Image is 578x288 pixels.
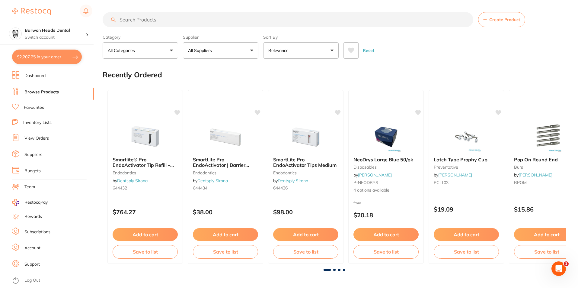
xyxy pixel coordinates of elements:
[25,34,86,40] p: Switch account
[24,152,42,158] a: Suppliers
[24,277,40,283] a: Log Out
[564,261,569,266] span: 1
[24,135,49,141] a: View Orders
[126,122,165,152] img: Smartlite® Pro EndoActivator Tip Refill – Replacement for EAD100
[24,89,59,95] a: Browse Products
[113,209,178,215] p: $764.27
[193,186,258,190] small: 644434
[434,206,499,213] p: $19.09
[273,228,338,241] button: Add to cart
[273,157,338,168] b: SmartLite Pro EndoActivator Tips Medium
[353,187,419,193] span: 4 options available
[193,209,258,215] p: $38.00
[113,178,148,183] span: by
[113,157,178,168] b: Smartlite® Pro EndoActivator Tip Refill – Replacement for EAD100
[434,228,499,241] button: Add to cart
[23,120,52,126] a: Inventory Lists
[551,261,566,276] iframe: Intercom live chat
[103,12,473,27] input: Search Products
[197,178,228,183] a: Dentsply Sirona
[24,73,46,79] a: Dashboard
[273,178,308,183] span: by
[12,5,51,18] a: Restocq Logo
[113,228,178,241] button: Add to cart
[188,47,214,53] p: All Suppliers
[108,47,137,53] p: All Categories
[353,172,392,178] span: by
[24,199,48,205] span: RestocqPay
[193,228,258,241] button: Add to cart
[514,172,552,178] span: by
[193,178,228,183] span: by
[434,157,499,162] b: Latch Type Prophy Cup
[478,12,525,27] button: Create Product
[519,172,552,178] a: [PERSON_NAME]
[24,229,50,235] a: Subscriptions
[353,201,361,205] span: from
[183,42,258,59] button: All Suppliers
[193,170,258,175] small: endodontics
[434,245,499,258] button: Save to list
[438,172,472,178] a: [PERSON_NAME]
[24,105,44,111] a: Favourites
[434,180,499,185] small: PCLT03
[361,42,376,59] button: Reset
[113,170,178,175] small: endodontics
[434,165,499,170] small: preventative
[273,170,338,175] small: endodontics
[273,186,338,190] small: 644436
[117,178,148,183] a: Dentsply Sirona
[12,199,48,206] a: RestocqPay
[286,122,325,152] img: SmartLite Pro EndoActivator Tips Medium
[366,122,406,152] img: NeoDrys Large Blue 50/pk
[25,28,86,34] h4: Barwon Heads Dental
[24,214,42,220] a: Rewards
[103,42,178,59] button: All Categories
[434,172,472,178] span: by
[353,157,419,162] b: NeoDrys Large Blue 50/pk
[358,172,392,178] a: [PERSON_NAME]
[268,47,291,53] p: Relevance
[353,180,419,185] small: P-NEODRYS
[103,34,178,40] label: Category
[193,157,258,168] b: SmartLite Pro EndoActivator | Barrier Sleeves
[12,276,92,286] button: Log Out
[527,122,566,152] img: Pop On Round End
[24,168,41,174] a: Budgets
[193,245,258,258] button: Save to list
[12,50,82,64] button: $2,207.25 in your order
[353,245,419,258] button: Save to list
[113,186,178,190] small: 644432
[12,8,51,15] img: Restocq Logo
[353,165,419,170] small: disposables
[9,28,21,40] img: Barwon Heads Dental
[103,71,162,79] h2: Recently Ordered
[489,17,520,22] span: Create Product
[273,245,338,258] button: Save to list
[263,34,339,40] label: Sort By
[24,261,40,267] a: Support
[447,122,486,152] img: Latch Type Prophy Cup
[24,184,35,190] a: Team
[353,228,419,241] button: Add to cart
[206,122,245,152] img: SmartLite Pro EndoActivator | Barrier Sleeves
[353,212,419,218] p: $20.18
[183,34,258,40] label: Supplier
[24,245,40,251] a: Account
[12,199,19,206] img: RestocqPay
[273,209,338,215] p: $98.00
[278,178,308,183] a: Dentsply Sirona
[113,245,178,258] button: Save to list
[263,42,339,59] button: Relevance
